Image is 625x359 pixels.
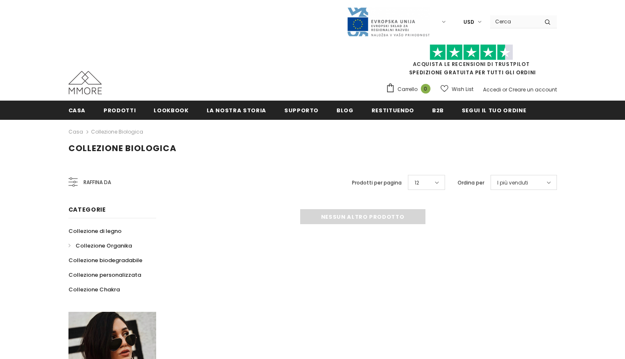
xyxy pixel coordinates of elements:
[347,18,430,25] a: Javni Razpis
[421,84,430,94] span: 0
[68,256,142,264] span: Collezione biodegradabile
[462,101,526,119] a: Segui il tuo ordine
[76,242,132,250] span: Collezione Organika
[432,106,444,114] span: B2B
[104,101,136,119] a: Prodotti
[458,179,484,187] label: Ordina per
[154,101,188,119] a: Lookbook
[386,48,557,76] span: SPEDIZIONE GRATUITA PER TUTTI GLI ORDINI
[337,101,354,119] a: Blog
[207,106,266,114] span: La nostra storia
[68,224,121,238] a: Collezione di legno
[68,268,141,282] a: Collezione personalizzata
[497,179,528,187] span: I più venduti
[68,227,121,235] span: Collezione di legno
[502,86,507,93] span: or
[84,178,111,187] span: Raffina da
[509,86,557,93] a: Creare un account
[490,15,538,28] input: Search Site
[352,179,402,187] label: Prodotti per pagina
[68,205,106,214] span: Categorie
[68,286,120,293] span: Collezione Chakra
[337,106,354,114] span: Blog
[154,106,188,114] span: Lookbook
[284,101,319,119] a: supporto
[68,106,86,114] span: Casa
[432,101,444,119] a: B2B
[68,71,102,94] img: Casi MMORE
[372,101,414,119] a: Restituendo
[440,82,473,96] a: Wish List
[347,7,430,37] img: Javni Razpis
[68,142,177,154] span: Collezione biologica
[452,85,473,94] span: Wish List
[415,179,419,187] span: 12
[284,106,319,114] span: supporto
[91,128,143,135] a: Collezione biologica
[397,85,418,94] span: Carrello
[68,238,132,253] a: Collezione Organika
[430,44,513,61] img: Fidati di Pilot Stars
[68,101,86,119] a: Casa
[372,106,414,114] span: Restituendo
[104,106,136,114] span: Prodotti
[68,127,83,137] a: Casa
[68,253,142,268] a: Collezione biodegradabile
[413,61,530,68] a: Acquista le recensioni di TrustPilot
[483,86,501,93] a: Accedi
[207,101,266,119] a: La nostra storia
[462,106,526,114] span: Segui il tuo ordine
[68,282,120,297] a: Collezione Chakra
[386,83,435,96] a: Carrello 0
[68,271,141,279] span: Collezione personalizzata
[463,18,474,26] span: USD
